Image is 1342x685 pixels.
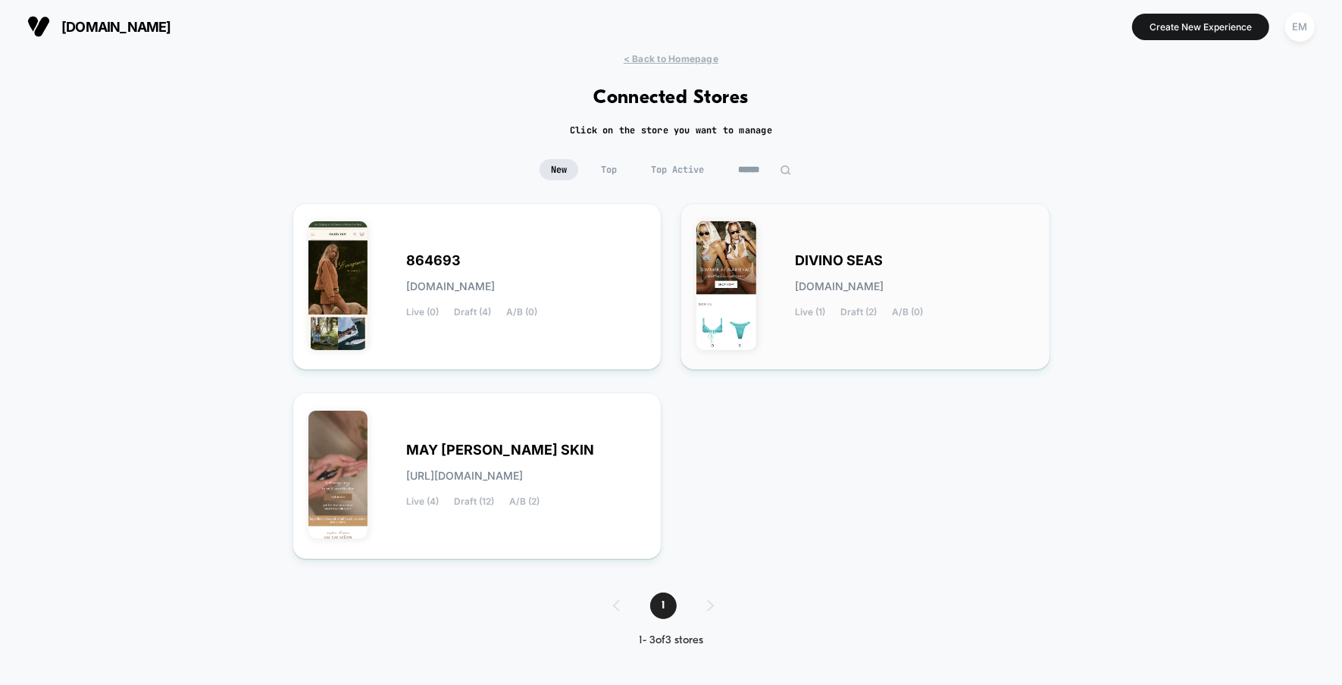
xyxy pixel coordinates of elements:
img: Visually logo [27,15,50,38]
span: Live (0) [407,307,440,317]
img: MAY_LINDSTROM_SKIN [308,411,368,540]
div: 1 - 3 of 3 stores [598,634,744,647]
button: [DOMAIN_NAME] [23,14,176,39]
span: Draft (4) [455,307,492,317]
span: New [540,159,578,180]
div: EM [1285,12,1315,42]
img: edit [780,164,791,176]
span: 864693 [407,255,461,266]
span: Live (4) [407,496,440,507]
span: DIVINO SEAS [795,255,883,266]
span: < Back to Homepage [624,53,718,64]
span: A/B (0) [892,307,923,317]
span: [DOMAIN_NAME] [61,19,171,35]
span: Draft (2) [840,307,877,317]
span: Top Active [640,159,715,180]
img: 864693 [308,221,368,350]
span: [DOMAIN_NAME] [407,281,496,292]
span: Live (1) [795,307,825,317]
button: EM [1281,11,1319,42]
span: Draft (12) [455,496,495,507]
img: DIVINO_SEAS [696,221,756,350]
button: Create New Experience [1132,14,1269,40]
h2: Click on the store you want to manage [570,124,772,136]
span: MAY [PERSON_NAME] SKIN [407,445,595,455]
span: [URL][DOMAIN_NAME] [407,471,524,481]
span: 1 [650,593,677,619]
h1: Connected Stores [593,87,749,109]
span: [DOMAIN_NAME] [795,281,884,292]
span: A/B (2) [510,496,540,507]
span: A/B (0) [507,307,538,317]
span: Top [590,159,628,180]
